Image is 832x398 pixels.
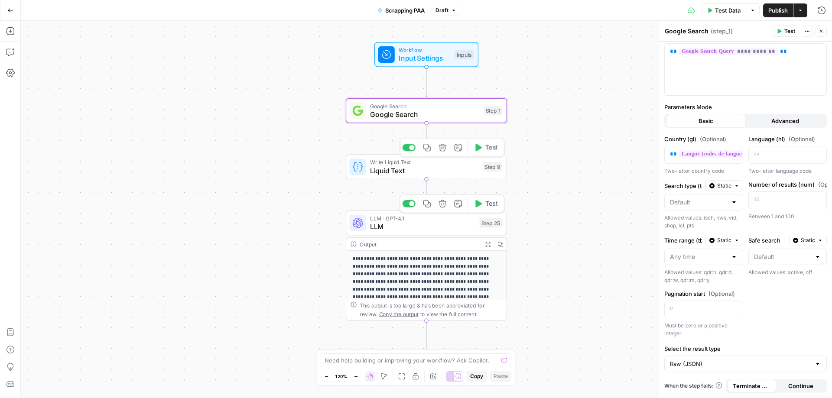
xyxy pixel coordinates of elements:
span: Static [717,236,731,244]
span: 120% [335,373,347,380]
span: Workflow [399,46,450,54]
label: Select the result type [664,344,827,353]
span: Paste [494,372,508,380]
span: Publish [768,6,788,15]
label: Pagination start [664,289,743,298]
div: Between 1 and 100 [748,213,827,220]
span: (Optional) [708,289,735,298]
label: Time range (tbs) [664,236,702,245]
button: Scrapping PAA [372,3,430,17]
button: Continue [777,379,825,393]
label: Country (gl) [664,135,743,143]
button: Static [705,235,743,246]
div: Must be zero or a positive integer [664,322,743,337]
button: Draft [432,5,460,16]
span: Static [717,182,731,190]
button: Advanced [746,114,825,128]
span: Test Data [715,6,741,15]
button: Copy [467,371,487,382]
span: Test [485,143,498,152]
span: Google Search [370,109,479,120]
g: Edge from step_9 to step_25 [425,179,428,210]
div: Step 9 [483,162,503,171]
input: Default [754,252,811,261]
span: Continue [788,382,813,390]
span: Draft [435,6,448,14]
span: Copy [470,372,483,380]
span: (Optional) [789,135,815,143]
div: WorkflowInput SettingsInputs [346,42,507,67]
span: Liquid Text [370,165,478,176]
input: Default [670,198,727,207]
span: LLM · GPT-4.1 [370,214,475,222]
label: Search type (tbm) [664,181,702,190]
button: Test [470,141,502,154]
input: Raw (JSON) [670,359,811,368]
div: Step 25 [479,218,502,228]
label: Parameters Mode [664,103,827,111]
textarea: Google Search [665,27,708,36]
span: ( step_1 ) [711,27,733,36]
span: (Optional) [700,135,726,143]
span: Write Liquid Text [370,158,478,166]
button: Static [705,180,743,191]
div: This output is too large & has been abbreviated for review. to view the full content. [360,301,502,318]
g: Edge from step_25 to end [425,320,428,351]
div: Two-letter country code [664,167,743,175]
button: Publish [763,3,793,17]
div: Write Liquid TextLiquid TextStep 9Test [346,154,507,179]
div: Allowed values: isch, nws, vid, shop, lcl, pts [664,214,743,230]
div: Output [360,240,478,248]
span: Basic [699,116,713,125]
button: Test Data [702,3,746,17]
span: Test [784,27,795,35]
label: Number of results (num) [748,180,827,189]
button: Paste [490,371,511,382]
a: When the step fails: [664,382,722,390]
div: Allowed values: active, off [748,269,827,276]
span: LLM [370,221,475,232]
div: Step 1 [484,106,502,116]
div: Inputs [455,50,474,59]
div: Two-letter language code [748,167,827,175]
label: Safe search [748,236,786,245]
span: Copy the output [379,311,419,317]
div: Google SearchGoogle SearchStep 1 [346,98,507,123]
span: Advanced [771,116,799,125]
input: Any time [670,252,727,261]
button: Test [773,26,799,37]
span: Input Settings [399,53,450,63]
g: Edge from start to step_1 [425,67,428,97]
button: Static [789,235,827,246]
span: Terminate Workflow [733,382,771,390]
span: Scrapping PAA [385,6,425,15]
label: Language (hl) [748,135,827,143]
span: Google Search [370,102,479,110]
span: Static [801,236,815,244]
div: Allowed values: qdr:h, qdr:d, qdr:w, qdr:m, qdr:y [664,269,743,284]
